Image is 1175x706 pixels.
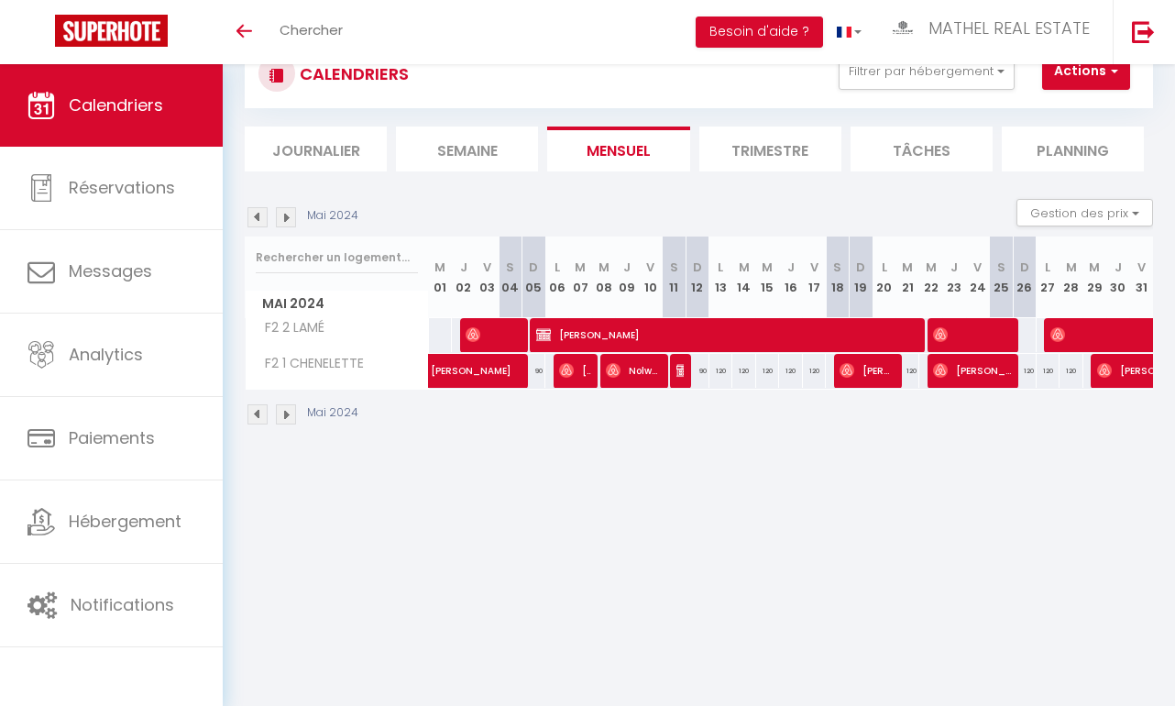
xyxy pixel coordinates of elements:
div: 120 [1013,354,1037,388]
th: 18 [826,237,850,318]
th: 27 [1037,237,1060,318]
abbr: M [598,259,609,276]
abbr: M [762,259,773,276]
abbr: M [1089,259,1100,276]
li: Tâches [851,127,993,171]
span: [PERSON_NAME] [933,353,1013,388]
span: MATHEL REAL ESTATE [928,17,1090,39]
abbr: S [506,259,514,276]
div: 120 [709,354,733,388]
th: 13 [709,237,733,318]
th: 25 [990,237,1014,318]
th: 23 [943,237,967,318]
abbr: V [646,259,654,276]
abbr: D [856,259,865,276]
span: Notifications [71,593,174,616]
div: 120 [1060,354,1083,388]
abbr: S [670,259,678,276]
th: 01 [429,237,453,318]
abbr: L [718,259,723,276]
span: Analytics [69,343,143,366]
span: Nolwenn Collet [606,353,662,388]
th: 17 [803,237,827,318]
span: F2 2 LAMÉ [248,318,329,338]
button: Besoin d'aide ? [696,17,823,48]
li: Planning [1002,127,1144,171]
input: Rechercher un logement... [256,241,418,274]
img: logout [1132,20,1155,43]
th: 07 [569,237,593,318]
th: 19 [850,237,873,318]
th: 05 [522,237,546,318]
th: 12 [686,237,709,318]
th: 30 [1106,237,1130,318]
div: 120 [896,354,920,388]
div: 120 [1037,354,1060,388]
abbr: S [833,259,841,276]
span: [PERSON_NAME] [536,317,926,352]
abbr: M [1066,259,1077,276]
abbr: J [1115,259,1122,276]
th: 08 [592,237,616,318]
th: 11 [663,237,686,318]
button: Gestion des prix [1016,199,1153,226]
abbr: M [926,259,937,276]
div: 120 [732,354,756,388]
span: Hébergement [69,510,181,533]
li: Trimestre [699,127,841,171]
span: F2 1 CHENELETTE [248,354,368,374]
span: [PERSON_NAME] [559,353,591,388]
abbr: L [555,259,560,276]
abbr: M [739,259,750,276]
abbr: V [973,259,982,276]
button: Actions [1042,53,1130,90]
span: Réservations [69,176,175,199]
th: 15 [756,237,780,318]
th: 22 [919,237,943,318]
th: 29 [1083,237,1107,318]
span: Mai 2024 [246,291,428,317]
span: Chercher [280,20,343,39]
a: [PERSON_NAME] [422,354,445,389]
abbr: S [997,259,1005,276]
abbr: M [575,259,586,276]
th: 02 [452,237,476,318]
abbr: J [950,259,958,276]
button: Filtrer par hébergement [839,53,1015,90]
th: 10 [639,237,663,318]
abbr: V [483,259,491,276]
abbr: D [693,259,702,276]
abbr: D [529,259,538,276]
th: 06 [545,237,569,318]
abbr: V [1137,259,1146,276]
th: 26 [1013,237,1037,318]
abbr: J [460,259,467,276]
img: Super Booking [55,15,168,47]
div: Notification de nouveau message [52,3,74,25]
abbr: J [623,259,631,276]
li: Journalier [245,127,387,171]
th: 31 [1130,237,1154,318]
span: [PERSON_NAME] [840,353,895,388]
div: 120 [803,354,827,388]
span: Messages [69,259,152,282]
span: [PERSON_NAME] [676,353,685,388]
span: Calendriers [69,94,163,116]
abbr: J [787,259,795,276]
abbr: V [810,259,818,276]
abbr: L [882,259,887,276]
abbr: D [1020,259,1029,276]
img: ... [889,17,917,39]
th: 28 [1060,237,1083,318]
div: 120 [756,354,780,388]
th: 09 [616,237,640,318]
span: Paiements [69,426,155,449]
span: [PERSON_NAME] [431,344,599,379]
button: Ouvrir le widget de chat LiveChat [15,7,70,62]
div: 90 [686,354,709,388]
th: 04 [499,237,522,318]
abbr: M [902,259,913,276]
h3: CALENDRIERS [295,53,409,94]
p: Mai 2024 [307,207,358,225]
p: Mai 2024 [307,404,358,422]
